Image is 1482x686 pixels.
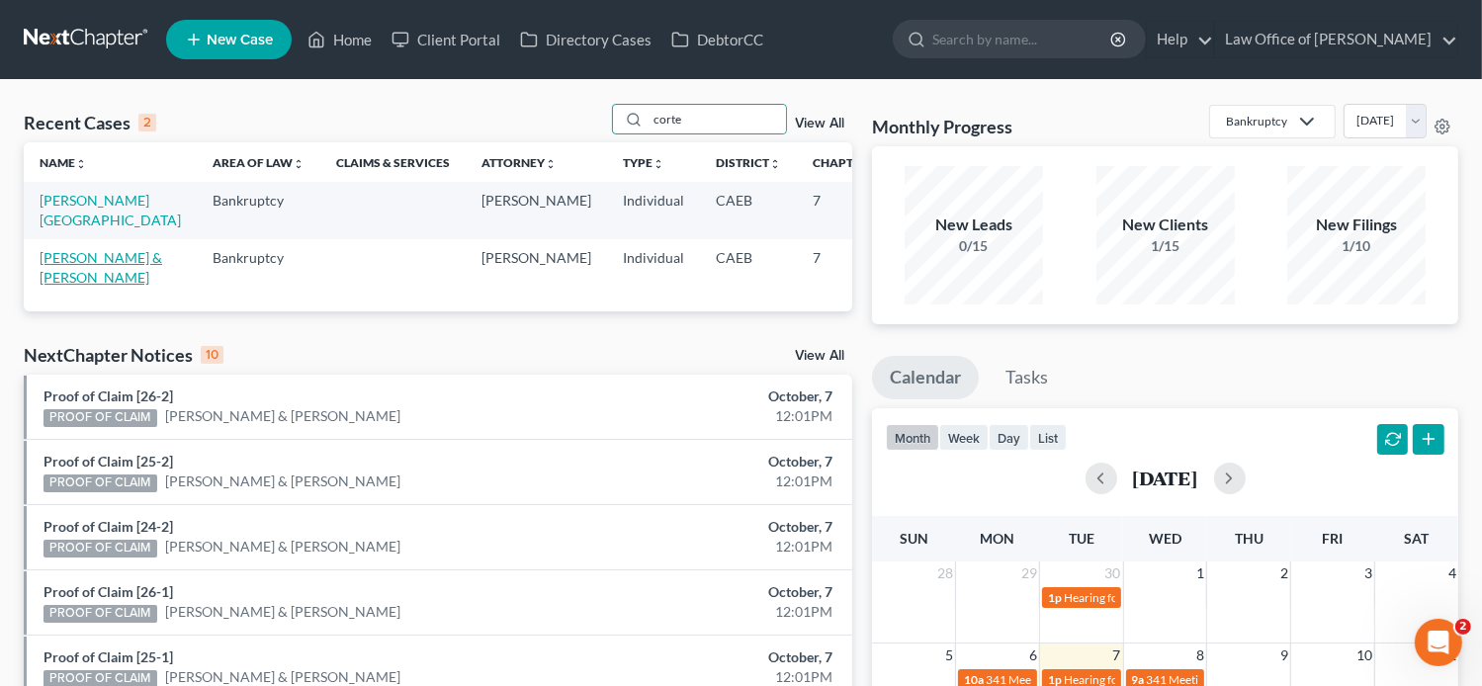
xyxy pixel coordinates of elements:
[207,33,273,47] span: New Case
[1404,530,1429,547] span: Sat
[1019,561,1039,585] span: 29
[795,349,844,363] a: View All
[44,409,157,427] div: PROOF OF CLAIM
[1278,643,1290,667] span: 9
[700,182,797,238] td: CAEB
[607,182,700,238] td: Individual
[648,105,786,133] input: Search by name...
[1362,561,1374,585] span: 3
[24,343,223,367] div: NextChapter Notices
[900,530,928,547] span: Sun
[481,155,557,170] a: Attorneyunfold_more
[582,647,832,667] div: October, 7
[197,182,320,238] td: Bankruptcy
[769,158,781,170] i: unfold_more
[382,22,510,57] a: Client Portal
[44,474,157,492] div: PROOF OF CLAIM
[1415,619,1462,666] iframe: Intercom live chat
[988,356,1066,399] a: Tasks
[623,155,664,170] a: Typeunfold_more
[1149,530,1181,547] span: Wed
[905,236,1043,256] div: 0/15
[165,537,400,557] a: [PERSON_NAME] & [PERSON_NAME]
[1103,561,1123,585] span: 30
[44,540,157,557] div: PROOF OF CLAIM
[797,182,896,238] td: 7
[1029,424,1067,451] button: list
[1027,643,1039,667] span: 6
[1215,22,1457,57] a: Law Office of [PERSON_NAME]
[607,239,700,296] td: Individual
[872,356,979,399] a: Calendar
[40,155,87,170] a: Nameunfold_more
[813,155,880,170] a: Chapterunfold_more
[1287,236,1426,256] div: 1/10
[1287,214,1426,236] div: New Filings
[582,472,832,491] div: 12:01PM
[320,142,466,182] th: Claims & Services
[1322,530,1343,547] span: Fri
[1133,468,1198,488] h2: [DATE]
[1147,22,1213,57] a: Help
[1064,590,1218,605] span: Hearing for [PERSON_NAME]
[298,22,382,57] a: Home
[40,249,162,286] a: [PERSON_NAME] & [PERSON_NAME]
[886,424,939,451] button: month
[582,602,832,622] div: 12:01PM
[653,158,664,170] i: unfold_more
[201,346,223,364] div: 10
[1048,590,1062,605] span: 1p
[1235,530,1264,547] span: Thu
[1446,561,1458,585] span: 4
[582,582,832,602] div: October, 7
[1096,236,1235,256] div: 1/15
[700,239,797,296] td: CAEB
[165,602,400,622] a: [PERSON_NAME] & [PERSON_NAME]
[795,117,844,130] a: View All
[943,643,955,667] span: 5
[1354,643,1374,667] span: 10
[981,530,1015,547] span: Mon
[75,158,87,170] i: unfold_more
[582,406,832,426] div: 12:01PM
[1278,561,1290,585] span: 2
[932,21,1113,57] input: Search by name...
[872,115,1012,138] h3: Monthly Progress
[165,472,400,491] a: [PERSON_NAME] & [PERSON_NAME]
[165,406,400,426] a: [PERSON_NAME] & [PERSON_NAME]
[466,182,607,238] td: [PERSON_NAME]
[939,424,989,451] button: week
[44,583,173,600] a: Proof of Claim [26-1]
[1226,113,1287,129] div: Bankruptcy
[582,537,832,557] div: 12:01PM
[1194,561,1206,585] span: 1
[213,155,305,170] a: Area of Lawunfold_more
[582,517,832,537] div: October, 7
[1194,643,1206,667] span: 8
[44,605,157,623] div: PROOF OF CLAIM
[510,22,661,57] a: Directory Cases
[24,111,156,134] div: Recent Cases
[44,648,173,665] a: Proof of Claim [25-1]
[582,386,832,406] div: October, 7
[44,387,173,404] a: Proof of Claim [26-2]
[1111,643,1123,667] span: 7
[44,518,173,535] a: Proof of Claim [24-2]
[40,192,181,228] a: [PERSON_NAME][GEOGRAPHIC_DATA]
[197,239,320,296] td: Bankruptcy
[44,453,173,470] a: Proof of Claim [25-2]
[935,561,955,585] span: 28
[293,158,305,170] i: unfold_more
[797,239,896,296] td: 7
[716,155,781,170] a: Districtunfold_more
[905,214,1043,236] div: New Leads
[466,239,607,296] td: [PERSON_NAME]
[582,452,832,472] div: October, 7
[661,22,773,57] a: DebtorCC
[138,114,156,131] div: 2
[1069,530,1094,547] span: Tue
[989,424,1029,451] button: day
[545,158,557,170] i: unfold_more
[1096,214,1235,236] div: New Clients
[1455,619,1471,635] span: 2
